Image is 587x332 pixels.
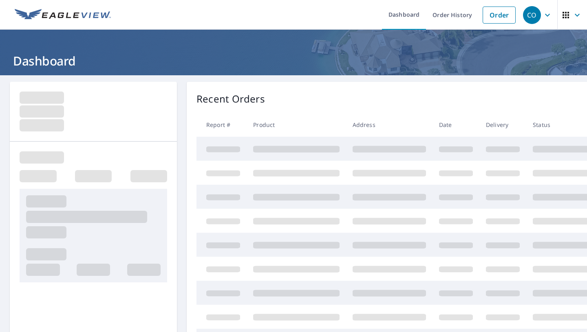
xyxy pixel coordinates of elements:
[433,113,479,137] th: Date
[346,113,433,137] th: Address
[483,7,516,24] a: Order
[247,113,346,137] th: Product
[523,6,541,24] div: CO
[15,9,111,21] img: EV Logo
[479,113,526,137] th: Delivery
[10,52,577,69] h1: Dashboard
[196,92,265,106] p: Recent Orders
[196,113,247,137] th: Report #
